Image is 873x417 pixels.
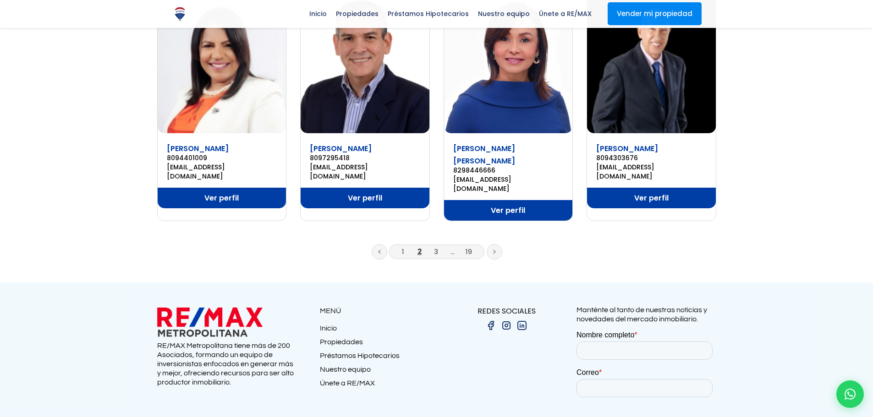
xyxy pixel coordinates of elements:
[466,247,472,256] a: 19
[596,162,707,181] a: [EMAIL_ADDRESS][DOMAIN_NAME]
[437,305,577,317] p: REDES SOCIALES
[450,247,455,256] a: ...
[301,188,429,208] a: Ver perfil
[444,200,573,221] a: Ver perfil
[305,7,331,21] span: Inicio
[402,247,404,256] a: 1
[608,2,702,25] a: Vender mi propiedad
[453,143,515,166] a: [PERSON_NAME] [PERSON_NAME]
[320,365,437,379] a: Nuestro equipo
[501,320,512,331] img: instagram.png
[473,7,534,21] span: Nuestro equipo
[320,351,437,365] a: Préstamos Hipotecarios
[157,305,263,339] img: remax metropolitana logo
[157,341,297,387] p: RE/MAX Metropolitana tiene más de 200 Asociados, formando un equipo de inversionistas enfocados e...
[172,6,188,22] img: Logo de REMAX
[310,162,420,181] a: [EMAIL_ADDRESS][DOMAIN_NAME]
[596,143,658,154] a: [PERSON_NAME]
[310,153,420,162] a: 8097295418
[453,175,564,193] a: [EMAIL_ADDRESS][DOMAIN_NAME]
[320,379,437,392] a: Únete a RE/MAX
[516,320,527,331] img: linkedin.png
[167,143,229,154] a: [PERSON_NAME]
[596,153,707,162] a: 8094303676
[158,188,286,208] a: Ver perfil
[417,247,422,256] a: 2
[167,153,277,162] a: 8094401009
[485,320,496,331] img: facebook.png
[167,162,277,181] a: [EMAIL_ADDRESS][DOMAIN_NAME]
[577,305,716,324] p: Manténte al tanto de nuestras noticias y novedades del mercado inmobiliario.
[453,166,564,175] a: 8298446666
[320,324,437,337] a: Inicio
[320,305,437,317] p: MENÚ
[434,247,438,256] a: 3
[383,7,473,21] span: Préstamos Hipotecarios
[310,143,372,154] a: [PERSON_NAME]
[331,7,383,21] span: Propiedades
[587,188,716,208] a: Ver perfil
[320,337,437,351] a: Propiedades
[534,7,596,21] span: Únete a RE/MAX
